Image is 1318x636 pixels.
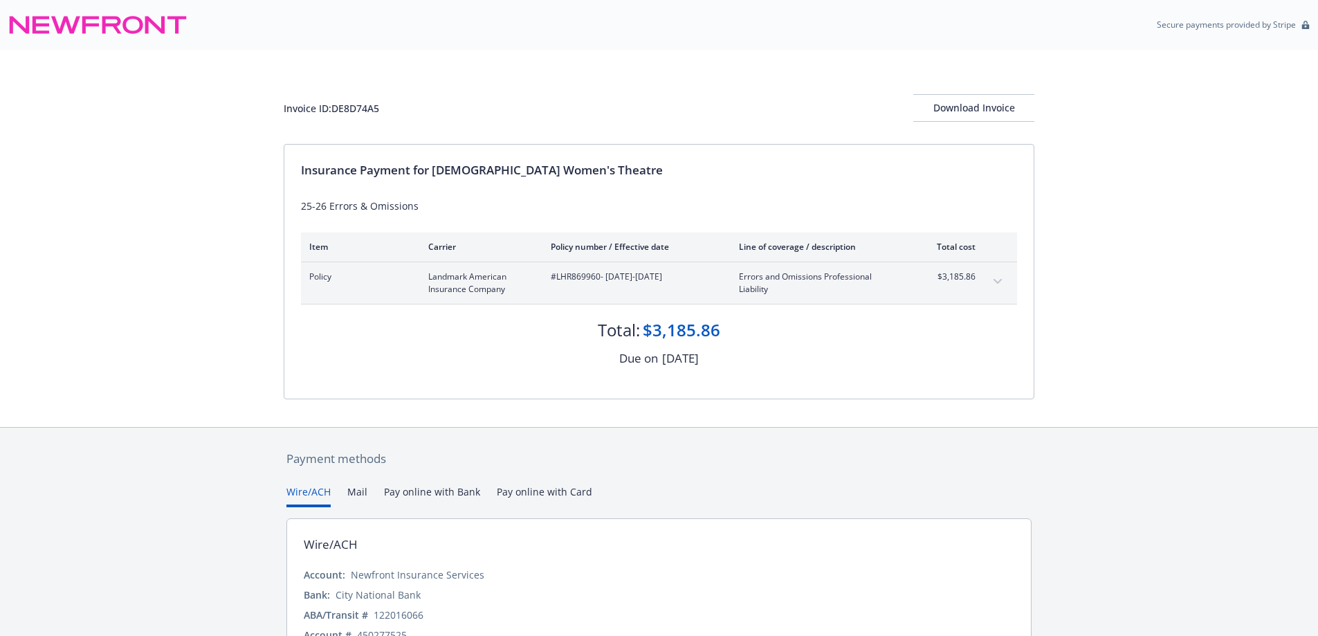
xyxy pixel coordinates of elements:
[598,318,640,342] div: Total:
[924,271,976,283] span: $3,185.86
[301,161,1017,179] div: Insurance Payment for [DEMOGRAPHIC_DATA] Women's Theatre
[309,271,406,283] span: Policy
[739,271,901,296] span: Errors and Omissions Professional Liability
[374,608,423,622] div: 122016066
[913,95,1034,121] div: Download Invoice
[428,241,529,253] div: Carrier
[347,484,367,507] button: Mail
[336,588,421,602] div: City National Bank
[304,536,358,554] div: Wire/ACH
[643,318,720,342] div: $3,185.86
[384,484,480,507] button: Pay online with Bank
[304,608,368,622] div: ABA/Transit #
[913,94,1034,122] button: Download Invoice
[304,567,345,582] div: Account:
[286,450,1032,468] div: Payment methods
[739,241,901,253] div: Line of coverage / description
[284,101,379,116] div: Invoice ID: DE8D74A5
[551,271,717,283] span: #LHR869960 - [DATE]-[DATE]
[924,241,976,253] div: Total cost
[428,271,529,296] span: Landmark American Insurance Company
[286,484,331,507] button: Wire/ACH
[301,262,1017,304] div: PolicyLandmark American Insurance Company#LHR869960- [DATE]-[DATE]Errors and Omissions Profession...
[1157,19,1296,30] p: Secure payments provided by Stripe
[662,349,699,367] div: [DATE]
[309,241,406,253] div: Item
[301,199,1017,213] div: 25-26 Errors & Omissions
[497,484,592,507] button: Pay online with Card
[619,349,658,367] div: Due on
[351,567,484,582] div: Newfront Insurance Services
[551,241,717,253] div: Policy number / Effective date
[987,271,1009,293] button: expand content
[304,588,330,602] div: Bank:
